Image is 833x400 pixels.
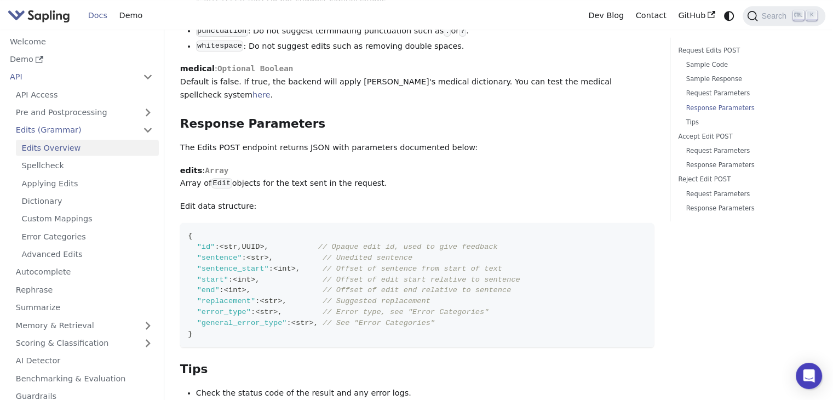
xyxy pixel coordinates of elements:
[197,243,215,251] span: "id"
[269,265,273,273] span: :
[686,88,809,99] a: Request Parameters
[758,12,793,20] span: Search
[672,7,721,24] a: GitHub
[686,60,809,70] a: Sample Code
[197,308,251,316] span: "error_type"
[16,247,159,262] a: Advanced Edits
[278,308,282,316] span: ,
[180,362,654,377] h3: Tips
[4,69,137,85] a: API
[220,243,238,251] span: <str
[10,122,159,138] a: Edits (Grammar)
[228,276,233,284] span: :
[10,300,159,316] a: Summarize
[269,254,273,262] span: ,
[16,140,159,156] a: Edits Overview
[686,103,809,113] a: Response Parameters
[323,319,435,327] span: // See "Error Categories"
[188,330,192,338] span: }
[10,317,159,333] a: Memory & Retrieval
[743,6,825,26] button: Search (Ctrl+K)
[215,243,219,251] span: :
[10,87,159,102] a: API Access
[10,335,159,351] a: Scoring & Classification
[314,319,318,327] span: ,
[137,69,159,85] button: Collapse sidebar category 'API'
[686,117,809,128] a: Tips
[196,40,654,53] li: : Do not suggest edits such as removing double spaces.
[296,265,300,273] span: ,
[251,308,255,316] span: :
[217,64,294,73] span: Optional Boolean
[252,90,270,99] a: here
[196,41,244,52] code: whitespace
[197,319,287,327] span: "general_error_type"
[323,286,511,294] span: // Offset of edit end relative to sentence
[180,141,654,155] p: The Edits POST endpoint returns JSON with parameters documented below:
[16,193,159,209] a: Dictionary
[197,265,269,273] span: "sentence_start"
[197,254,242,262] span: "sentence"
[8,8,74,24] a: Sapling.ai
[242,254,246,262] span: :
[180,200,654,213] p: Edit data structure:
[678,174,813,185] a: Reject Edit POST
[16,228,159,244] a: Error Categories
[444,26,451,37] code: .
[196,387,654,400] li: Check the status code of the result and any error logs.
[237,243,242,251] span: ,
[686,146,809,156] a: Request Parameters
[10,282,159,298] a: Rephrase
[318,243,498,251] span: // Opaque edit id, used to give feedback
[8,8,70,24] img: Sapling.ai
[282,297,286,305] span: ,
[255,308,278,316] span: <str>
[233,276,255,284] span: <int>
[260,297,282,305] span: <str>
[686,203,809,214] a: Response Parameters
[678,45,813,56] a: Request Edits POST
[255,276,260,284] span: ,
[224,286,246,294] span: <int>
[180,117,654,132] h3: Response Parameters
[582,7,629,24] a: Dev Blog
[246,254,269,262] span: <str>
[197,286,220,294] span: "end"
[113,7,148,24] a: Demo
[273,265,296,273] span: <int>
[180,164,654,191] p: : Array of objects for the text sent in the request.
[196,25,654,38] li: : Do not suggest terminating punctuation such as or .
[220,286,224,294] span: :
[323,276,520,284] span: // Offset of edit start relative to sentence
[10,370,159,386] a: Benchmarking & Evaluation
[16,175,159,191] a: Applying Edits
[242,243,265,251] span: UUID>
[4,52,159,67] a: Demo
[323,308,489,316] span: // Error type, see "Error Categories"
[180,166,202,175] strong: edits
[255,297,260,305] span: :
[16,158,159,174] a: Spellcheck
[246,286,251,294] span: ,
[323,297,430,305] span: // Suggested replacement
[265,243,269,251] span: ,
[197,297,256,305] span: "replacement"
[188,232,192,240] span: {
[323,265,502,273] span: // Offset of sentence from start of text
[459,26,466,37] code: ?
[10,264,159,280] a: Autocomplete
[16,211,159,227] a: Custom Mappings
[286,319,291,327] span: :
[291,319,314,327] span: <str>
[10,105,159,121] a: Pre and Postprocessing
[180,62,654,101] p: : Default is false. If true, the backend will apply [PERSON_NAME]'s medical dictionary. You can t...
[686,189,809,199] a: Request Parameters
[196,26,248,37] code: punctuation
[180,64,215,73] strong: medical
[10,353,159,369] a: AI Detector
[197,276,228,284] span: "start"
[686,74,809,84] a: Sample Response
[211,178,232,189] code: Edit
[796,363,822,389] div: Open Intercom Messenger
[721,8,737,24] button: Switch between dark and light mode (currently system mode)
